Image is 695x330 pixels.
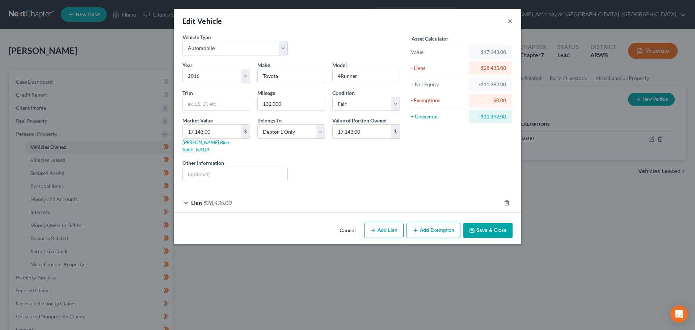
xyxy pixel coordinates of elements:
[333,69,400,83] input: ex. Altima
[670,305,688,323] div: Open Intercom Messenger
[183,97,250,111] input: ex. LS, LT, etc
[391,125,400,138] div: $
[411,81,466,88] div: = Net Equity
[182,89,193,97] label: Trim
[182,61,193,69] label: Year
[241,125,250,138] div: $
[203,199,232,206] span: $28,435.00
[333,125,391,138] input: 0.00
[258,97,325,111] input: --
[182,33,211,41] label: Vehicle Type
[411,113,466,120] div: = Unexempt
[182,159,224,167] label: Other Information
[364,223,404,238] button: Add Lien
[475,49,506,56] div: $17,143.00
[182,117,213,124] label: Market Value
[196,146,210,153] a: NADA
[475,81,506,88] div: -$11,292.00
[332,61,347,69] label: Model
[463,223,513,238] button: Save & Close
[407,223,460,238] button: Add Exemption
[411,97,466,104] div: - Exemptions
[507,17,513,25] button: ×
[332,89,355,97] label: Condition
[183,167,287,181] input: (optional)
[411,64,466,72] div: - Liens
[257,62,270,68] span: Make
[182,16,222,26] div: Edit Vehicle
[257,89,275,97] label: Mileage
[182,139,229,153] a: [PERSON_NAME] Blue Book
[475,97,506,104] div: $0.00
[334,224,361,238] button: Cancel
[475,64,506,72] div: $28,435.00
[332,117,387,124] label: Value of Portion Owned
[258,69,325,83] input: ex. Nissan
[257,117,282,124] span: Belongs To
[191,199,202,206] span: Lien
[475,113,506,120] div: -$11,292.00
[412,35,448,42] label: Asset Calculator
[183,125,241,138] input: 0.00
[411,49,466,56] div: Value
